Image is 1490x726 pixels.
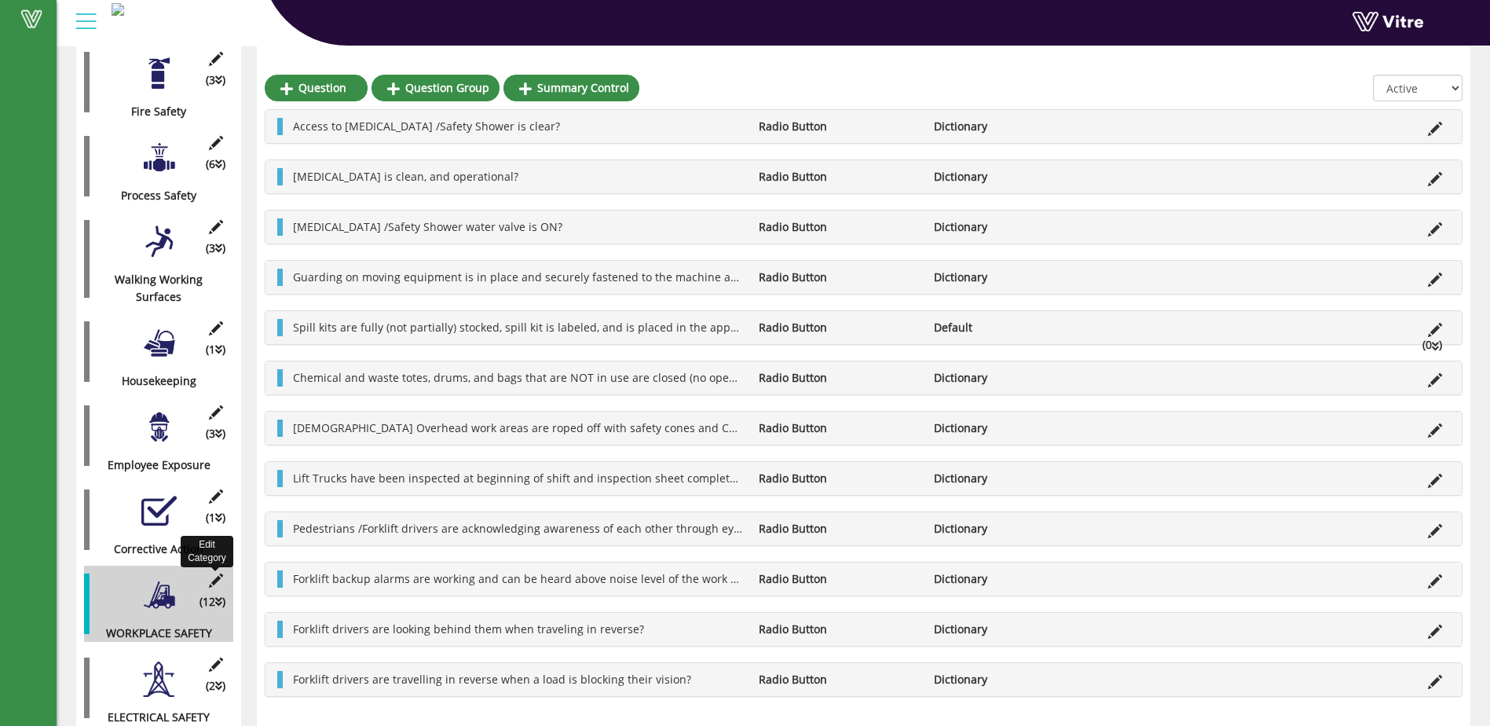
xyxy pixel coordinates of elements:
[926,168,1100,185] li: Dictionary
[84,456,221,474] div: Employee Exposure
[84,541,221,558] div: Corrective Action
[84,372,221,390] div: Housekeeping
[926,570,1100,588] li: Dictionary
[751,520,925,537] li: Radio Button
[206,71,225,89] span: (3 )
[503,75,639,101] a: Summary Control
[926,319,1100,336] li: Default
[293,269,1023,284] span: Guarding on moving equipment is in place and securely fastened to the machine and connected witho...
[206,677,225,695] span: (2 )
[181,536,233,567] div: Edit Category
[926,369,1100,387] li: Dictionary
[751,570,925,588] li: Radio Button
[926,218,1100,236] li: Dictionary
[1415,336,1450,354] li: (0 )
[206,240,225,257] span: (3 )
[926,621,1100,638] li: Dictionary
[751,621,925,638] li: Radio Button
[293,119,560,134] span: Access to [MEDICAL_DATA] /Safety Shower is clear?
[751,269,925,286] li: Radio Button
[265,75,368,101] a: Question
[200,593,225,610] span: (12 )
[293,571,759,586] span: Forklift backup alarms are working and can be heard above noise level of the work area?
[293,521,1006,536] span: Pedestrians /Forklift drivers are acknowledging awareness of each other through eye-contact befor...
[293,471,748,486] span: Lift Trucks have been inspected at beginning of shift and inspection sheet completed?
[926,118,1100,135] li: Dictionary
[84,103,221,120] div: Fire Safety
[293,219,562,234] span: [MEDICAL_DATA] /Safety Shower water valve is ON?
[751,118,925,135] li: Radio Button
[751,369,925,387] li: Radio Button
[206,425,225,442] span: (3 )
[751,168,925,185] li: Radio Button
[293,420,988,435] span: [DEMOGRAPHIC_DATA] Overhead work areas are roped off with safety cones and CAUTION tape to deter ...
[293,169,518,184] span: [MEDICAL_DATA] is clean, and operational?
[751,319,925,336] li: Radio Button
[293,672,691,687] span: Forklift drivers are travelling in reverse when a load is blocking their vision?
[206,341,225,358] span: (1 )
[206,509,225,526] span: (1 )
[926,671,1100,688] li: Dictionary
[926,420,1100,437] li: Dictionary
[84,709,221,726] div: ELECTRICAL SAFETY
[751,218,925,236] li: Radio Button
[751,420,925,437] li: Radio Button
[751,470,925,487] li: Radio Button
[112,3,124,16] img: a5b1377f-0224-4781-a1bb-d04eb42a2f7a.jpg
[206,156,225,173] span: (6 )
[84,625,221,642] div: WORKPLACE SAFETY
[372,75,500,101] a: Question Group
[84,271,221,306] div: Walking Working Surfaces
[751,671,925,688] li: Radio Button
[293,370,847,385] span: Chemical and waste totes, drums, and bags that are NOT in use are closed (no open bung holes or b...
[926,269,1100,286] li: Dictionary
[926,470,1100,487] li: Dictionary
[293,621,644,636] span: Forklift drivers are looking behind them when traveling in reverse?
[84,187,221,204] div: Process Safety
[293,320,1010,335] span: Spill kits are fully (not partially) stocked, spill kit is labeled, and is placed in the appropri...
[926,520,1100,537] li: Dictionary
